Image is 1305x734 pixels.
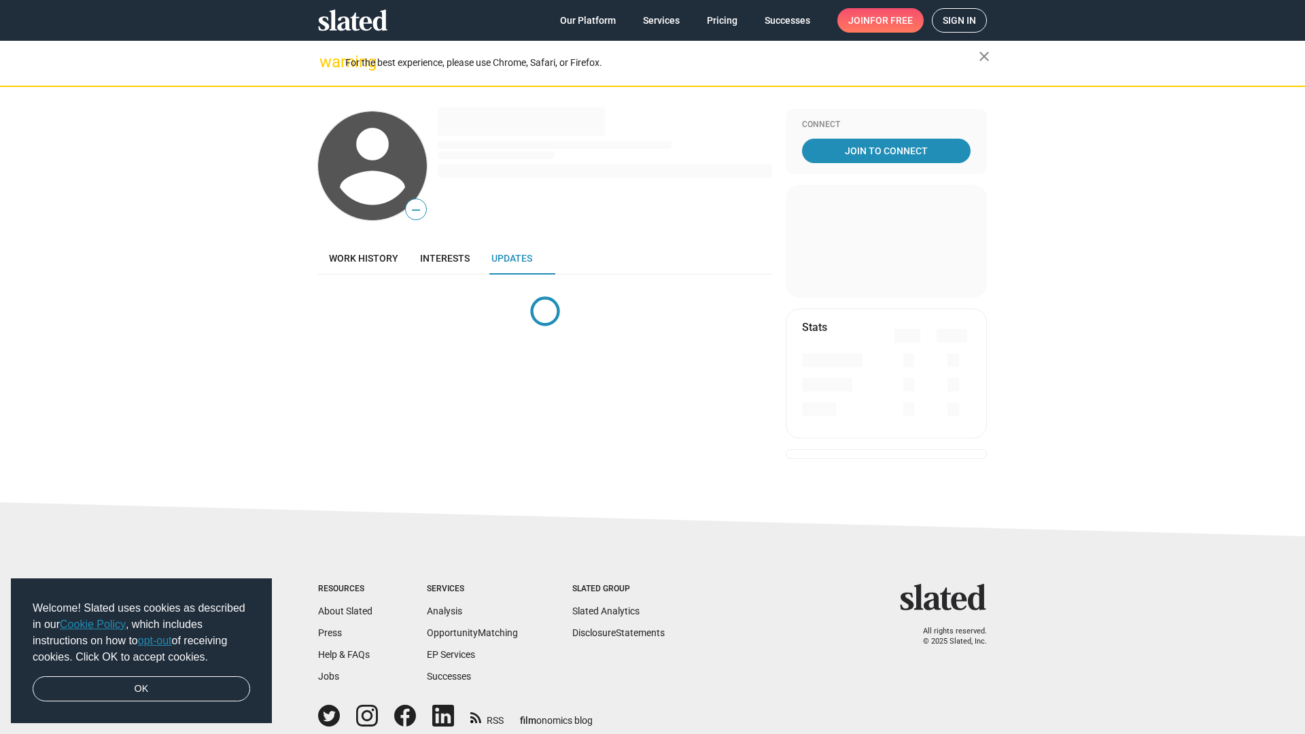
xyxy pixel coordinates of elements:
a: Cookie Policy [60,618,126,630]
span: Work history [329,253,398,264]
p: All rights reserved. © 2025 Slated, Inc. [909,627,987,646]
span: Services [643,8,680,33]
a: Help & FAQs [318,649,370,660]
span: film [520,715,536,726]
a: filmonomics blog [520,703,593,727]
a: Updates [481,242,543,275]
a: opt-out [138,635,172,646]
a: Jobs [318,671,339,682]
span: Join To Connect [805,139,968,163]
span: Updates [491,253,532,264]
a: Our Platform [549,8,627,33]
div: Resources [318,584,372,595]
mat-icon: close [976,48,992,65]
span: Welcome! Slated uses cookies as described in our , which includes instructions on how to of recei... [33,600,250,665]
a: Work history [318,242,409,275]
a: DisclosureStatements [572,627,665,638]
span: Successes [765,8,810,33]
mat-icon: warning [319,54,336,70]
div: Services [427,584,518,595]
a: Pricing [696,8,748,33]
span: — [406,201,426,219]
a: Press [318,627,342,638]
div: For the best experience, please use Chrome, Safari, or Firefox. [345,54,979,72]
a: Interests [409,242,481,275]
a: RSS [470,706,504,727]
span: Our Platform [560,8,616,33]
span: Interests [420,253,470,264]
a: Slated Analytics [572,606,640,616]
span: Pricing [707,8,737,33]
a: Successes [754,8,821,33]
span: for free [870,8,913,33]
a: About Slated [318,606,372,616]
a: Successes [427,671,471,682]
div: Connect [802,120,971,130]
a: Sign in [932,8,987,33]
a: EP Services [427,649,475,660]
span: Sign in [943,9,976,32]
a: Analysis [427,606,462,616]
a: OpportunityMatching [427,627,518,638]
span: Join [848,8,913,33]
a: Join To Connect [802,139,971,163]
mat-card-title: Stats [802,320,827,334]
a: Joinfor free [837,8,924,33]
div: Slated Group [572,584,665,595]
a: dismiss cookie message [33,676,250,702]
div: cookieconsent [11,578,272,724]
a: Services [632,8,691,33]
